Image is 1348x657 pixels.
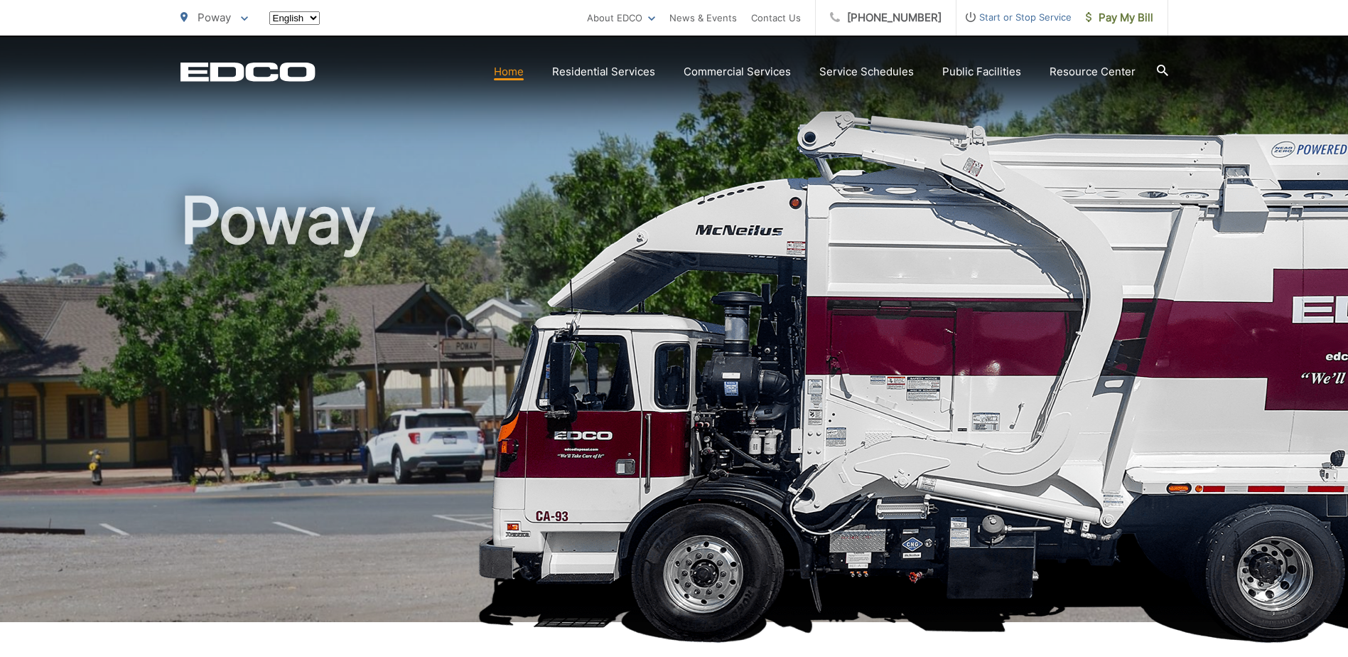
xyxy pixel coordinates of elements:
[684,63,791,80] a: Commercial Services
[669,9,737,26] a: News & Events
[180,185,1168,635] h1: Poway
[819,63,914,80] a: Service Schedules
[942,63,1021,80] a: Public Facilities
[587,9,655,26] a: About EDCO
[751,9,801,26] a: Contact Us
[198,11,231,24] span: Poway
[180,62,316,82] a: EDCD logo. Return to the homepage.
[494,63,524,80] a: Home
[1050,63,1136,80] a: Resource Center
[1086,9,1153,26] span: Pay My Bill
[269,11,320,25] select: Select a language
[552,63,655,80] a: Residential Services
